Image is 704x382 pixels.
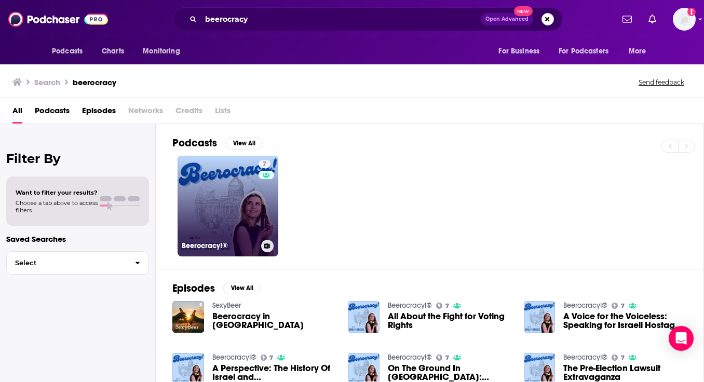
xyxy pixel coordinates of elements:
[172,282,261,295] a: EpisodesView All
[669,326,694,351] div: Open Intercom Messenger
[16,199,98,214] span: Choose a tab above to access filters.
[563,312,687,330] a: A Voice for the Voiceless: Speaking for Israeli Hostage Omer Shemtov
[388,364,511,381] span: On The Ground In [GEOGRAPHIC_DATA]: Stories From A Doctor
[6,251,149,275] button: Select
[388,312,511,330] a: All About the Fight for Voting Rights
[612,303,625,309] a: 7
[8,9,108,29] img: Podchaser - Follow, Share and Rate Podcasts
[445,356,449,360] span: 7
[485,17,529,22] span: Open Advanced
[388,364,511,381] a: On The Ground In Gaza: Stories From A Doctor
[215,102,231,124] span: Lists
[34,77,60,87] h3: Search
[212,312,336,330] span: Beerocracy in [GEOGRAPHIC_DATA]
[35,102,70,124] a: Podcasts
[559,44,608,59] span: For Podcasters
[12,102,22,124] a: All
[388,301,432,310] a: Beerocracy!®
[212,301,241,310] a: SexyBeer
[498,44,539,59] span: For Business
[269,356,273,360] span: 7
[563,364,687,381] a: The Pre-Election Lawsuit Extravaganza
[128,102,163,124] span: Networks
[175,102,202,124] span: Credits
[82,102,116,124] a: Episodes
[621,42,659,61] button: open menu
[225,137,263,149] button: View All
[445,304,449,308] span: 7
[45,42,96,61] button: open menu
[563,312,687,330] span: A Voice for the Voiceless: Speaking for Israeli Hostage [PERSON_NAME]
[73,77,116,87] h3: beerocracy
[436,354,449,361] a: 7
[172,137,263,149] a: PodcastsView All
[635,78,687,87] button: Send feedback
[673,8,696,31] button: Show profile menu
[552,42,624,61] button: open menu
[172,137,217,149] h2: Podcasts
[621,304,625,308] span: 7
[514,6,533,16] span: New
[491,42,552,61] button: open menu
[644,10,660,28] a: Show notifications dropdown
[143,44,180,59] span: Monitoring
[172,7,563,31] div: Search podcasts, credits, & more...
[481,13,533,25] button: Open AdvancedNew
[178,156,278,256] a: 7Beerocracy!®
[212,364,336,381] span: A Perspective: The History Of Israel and [GEOGRAPHIC_DATA]
[16,189,98,196] span: Want to filter your results?
[102,44,124,59] span: Charts
[436,303,449,309] a: 7
[7,260,127,266] span: Select
[212,312,336,330] a: Beerocracy in Spain
[6,234,149,244] p: Saved Searches
[212,364,336,381] a: A Perspective: The History Of Israel and Palestine
[172,301,204,333] img: Beerocracy in Spain
[201,11,481,28] input: Search podcasts, credits, & more...
[52,44,83,59] span: Podcasts
[687,8,696,16] svg: Add a profile image
[673,8,696,31] img: User Profile
[629,44,646,59] span: More
[223,282,261,294] button: View All
[263,159,266,170] span: 7
[212,353,256,362] a: Beerocracy!®
[136,42,193,61] button: open menu
[673,8,696,31] span: Logged in as myatrousis
[618,10,636,28] a: Show notifications dropdown
[563,353,607,362] a: Beerocracy!®
[172,282,215,295] h2: Episodes
[182,241,257,250] h3: Beerocracy!®
[524,301,556,333] img: A Voice for the Voiceless: Speaking for Israeli Hostage Omer Shemtov
[348,301,380,333] img: All About the Fight for Voting Rights
[563,301,607,310] a: Beerocracy!®
[261,354,274,361] a: 7
[388,353,432,362] a: Beerocracy!®
[621,356,625,360] span: 7
[612,354,625,361] a: 7
[95,42,130,61] a: Charts
[6,151,149,166] h2: Filter By
[259,160,270,168] a: 7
